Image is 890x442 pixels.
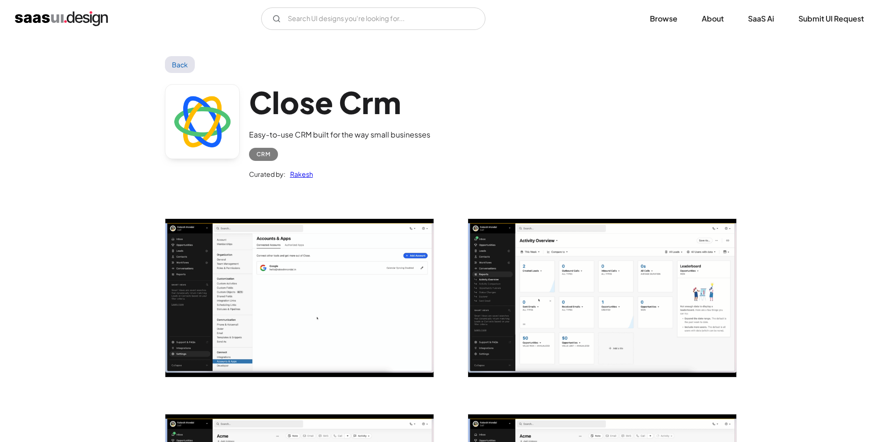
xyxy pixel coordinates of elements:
a: open lightbox [165,219,434,377]
a: open lightbox [468,219,736,377]
a: Back [165,56,195,73]
a: Rakesh [285,168,313,180]
img: 667d3e72458bb01af5b69844_close%20crm%20acounts%20apps.png [165,219,434,377]
div: CRM [256,149,271,160]
a: Browse [639,8,689,29]
img: 667d3e727404bb2e04c0ed5e_close%20crm%20activity%20overview.png [468,219,736,377]
a: About [691,8,735,29]
a: SaaS Ai [737,8,785,29]
input: Search UI designs you're looking for... [261,7,485,30]
form: Email Form [261,7,485,30]
div: Curated by: [249,168,285,180]
a: Submit UI Request [787,8,875,29]
h1: Close Crm [249,84,430,120]
a: home [15,11,108,26]
div: Easy-to-use CRM built for the way small businesses [249,129,430,140]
